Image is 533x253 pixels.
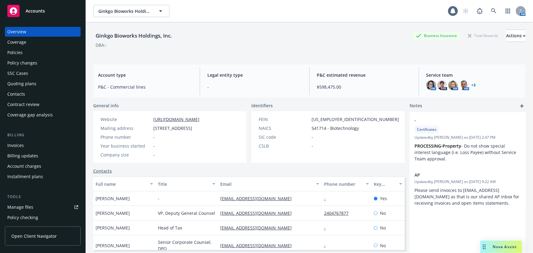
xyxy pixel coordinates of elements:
a: Billing updates [5,151,81,161]
span: - [312,143,313,149]
a: Contacts [5,89,81,99]
a: - [324,196,330,201]
img: photo [459,80,469,90]
div: Company size [100,152,151,158]
span: Yes [380,195,387,202]
div: DBA: - [96,42,107,48]
button: Full name [93,177,155,191]
button: Actions [506,30,526,42]
span: - [153,152,155,158]
span: Identifiers [251,102,273,109]
a: - [324,243,330,248]
strong: Property [443,143,461,149]
a: 2404767877 [324,210,353,216]
a: Accounts [5,2,81,20]
button: Email [218,177,322,191]
span: - [158,195,159,202]
div: Ginkgo Bioworks Holdings, Inc. [93,32,174,40]
span: AP [414,172,505,178]
span: Notes [410,102,422,110]
span: Updated by [PERSON_NAME] on [DATE] 2:47 PM [414,135,521,140]
span: - [153,134,155,140]
div: Policies [7,48,23,57]
div: Account charges [7,161,41,171]
img: photo [437,80,447,90]
span: Ginkgo Bioworks Holdings, Inc. [98,8,151,14]
a: Start snowing [460,5,472,17]
div: Title [158,181,209,187]
span: General info [93,102,119,109]
div: Website [100,116,151,123]
div: Phone number [324,181,362,187]
a: Installment plans [5,172,81,182]
div: Mailing address [100,125,151,131]
a: Policy checking [5,213,81,222]
a: Contacts [93,168,112,174]
span: Head of Tax [158,225,182,231]
div: Business Insurance [413,32,460,39]
div: SSC Cases [7,68,28,78]
div: Full name [96,181,146,187]
span: [PERSON_NAME] [96,210,130,216]
a: [URL][DOMAIN_NAME] [153,116,199,122]
span: Senior Corporate Counsel, DPO [158,239,215,252]
div: -CertificatesUpdatedby [PERSON_NAME] on [DATE] 2:47 PMPROCESSING•Property- Do not show special in... [410,112,526,167]
span: - [312,134,313,140]
span: P&C estimated revenue [317,72,411,78]
span: [STREET_ADDRESS] [153,125,192,131]
img: photo [448,80,458,90]
div: Email [220,181,312,187]
strong: PROCESSING [414,143,441,149]
div: FEIN [259,116,309,123]
img: photo [426,80,436,90]
button: Key contact [371,177,405,191]
button: Nova Assist [480,241,522,253]
div: APUpdatedby [PERSON_NAME] on [DATE] 9:22 AMPlease send invoices to [EMAIL_ADDRESS][DOMAIN_NAME] a... [410,167,526,211]
button: Phone number [322,177,371,191]
div: Overview [7,27,26,37]
div: Invoices [7,141,24,150]
div: Manage files [7,202,33,212]
span: Certificates [417,127,436,132]
a: [EMAIL_ADDRESS][DOMAIN_NAME] [220,210,297,216]
span: [PERSON_NAME] [96,225,130,231]
a: Invoices [5,141,81,150]
span: Nova Assist [493,244,517,249]
div: Quoting plans [7,79,36,89]
div: SIC code [259,134,309,140]
span: 541714 - Biotechnology [312,125,359,131]
span: Please send invoices to [EMAIL_ADDRESS][DOMAIN_NAME] as that is our shared AP inbox for receiving... [414,187,520,206]
span: - [153,143,155,149]
span: VP, Deputy General Counsel [158,210,215,216]
div: Policy changes [7,58,37,68]
a: Coverage gap analysis [5,110,81,120]
div: Contacts [7,89,25,99]
div: Drag to move [480,241,488,253]
span: [US_EMPLOYER_IDENTIFICATION_NUMBER] [312,116,399,123]
a: Overview [5,27,81,37]
a: [EMAIL_ADDRESS][DOMAIN_NAME] [220,225,297,231]
a: Switch app [502,5,514,17]
span: - [207,84,302,90]
a: add [518,102,526,110]
div: Phone number [100,134,151,140]
div: Key contact [374,181,396,187]
div: Tools [5,194,81,200]
a: +3 [472,83,476,87]
span: Updated by [PERSON_NAME] on [DATE] 9:22 AM [414,179,521,185]
a: Account charges [5,161,81,171]
a: Policy changes [5,58,81,68]
span: Legal entity type [207,72,302,78]
button: Ginkgo Bioworks Holdings, Inc. [93,5,170,17]
span: Account type [98,72,192,78]
p: • - Do not show special interest language (i.e. Loss Payee) without Service Team approval. [414,143,521,162]
span: No [380,242,386,249]
div: Year business started [100,143,151,149]
span: [PERSON_NAME] [96,195,130,202]
span: No [380,210,386,216]
a: Report a Bug [474,5,486,17]
a: Policies [5,48,81,57]
a: [EMAIL_ADDRESS][DOMAIN_NAME] [220,243,297,248]
span: [PERSON_NAME] [96,242,130,249]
